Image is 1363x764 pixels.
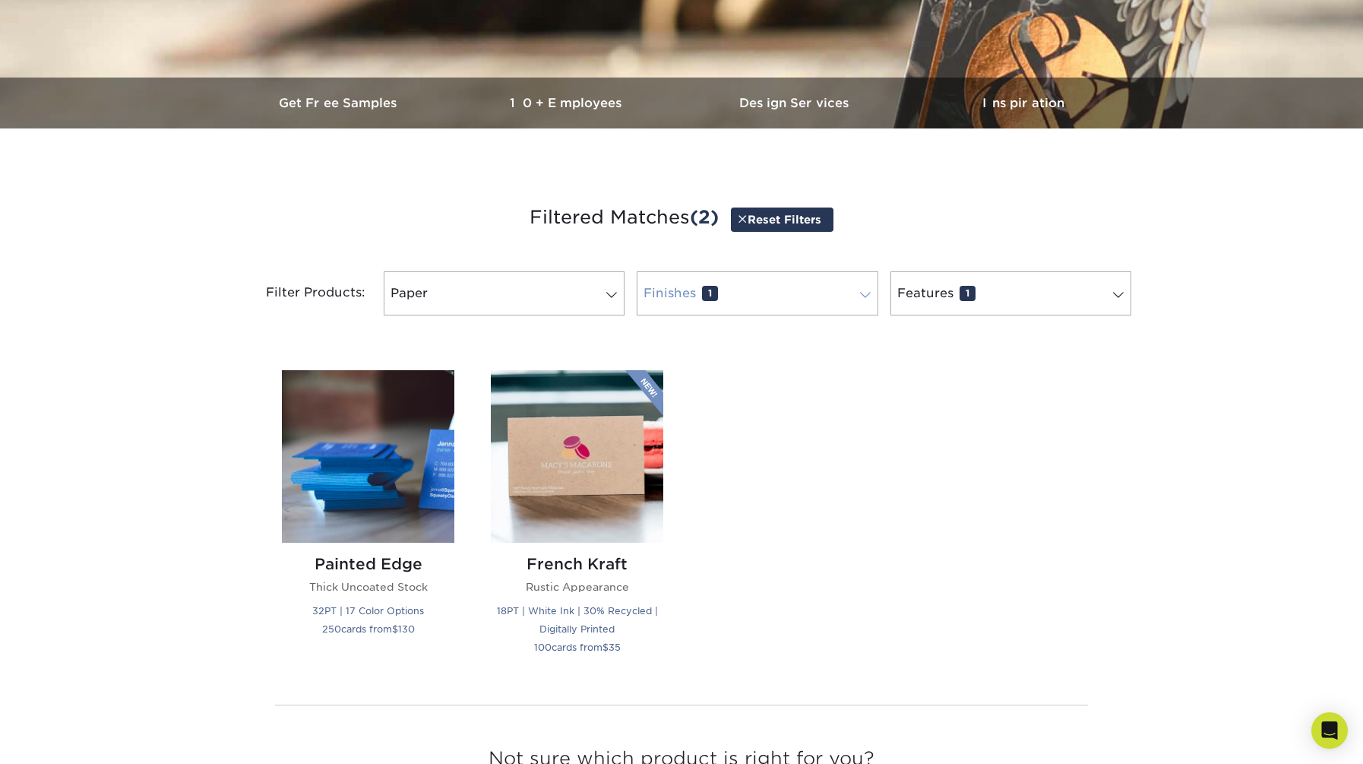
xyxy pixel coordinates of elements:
[909,78,1137,128] a: Inspiration
[681,96,909,110] h3: Design Services
[702,286,718,301] span: 1
[960,286,976,301] span: 1
[909,96,1137,110] h3: Inspiration
[384,271,625,315] a: Paper
[454,96,681,110] h3: 10+ Employees
[312,605,424,617] small: 32PT | 17 Color Options
[454,78,681,128] a: 10+ Employees
[4,718,129,759] iframe: Google Customer Reviews
[282,370,454,674] a: Painted Edge Business Cards Painted Edge Thick Uncoated Stock 32PT | 17 Color Options 250cards fr...
[602,642,609,653] span: $
[282,370,454,543] img: Painted Edge Business Cards
[534,642,552,653] span: 100
[637,271,878,315] a: Finishes1
[282,555,454,573] h2: Painted Edge
[497,605,658,635] small: 18PT | White Ink | 30% Recycled | Digitally Printed
[398,623,415,635] span: 130
[226,271,378,315] div: Filter Products:
[282,579,454,594] p: Thick Uncoated Stock
[491,370,663,543] img: French Kraft Business Cards
[392,623,398,635] span: $
[681,78,909,128] a: Design Services
[731,208,833,231] a: Reset Filters
[890,271,1131,315] a: Features1
[491,555,663,573] h2: French Kraft
[690,206,719,228] span: (2)
[1311,712,1348,749] div: Open Intercom Messenger
[226,78,454,128] a: Get Free Samples
[625,370,663,416] img: New Product
[237,183,1126,253] h3: Filtered Matches
[491,370,663,674] a: French Kraft Business Cards French Kraft Rustic Appearance 18PT | White Ink | 30% Recycled | Digi...
[609,642,621,653] span: 35
[534,642,621,653] small: cards from
[226,96,454,110] h3: Get Free Samples
[322,623,341,635] span: 250
[491,579,663,594] p: Rustic Appearance
[322,623,415,635] small: cards from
